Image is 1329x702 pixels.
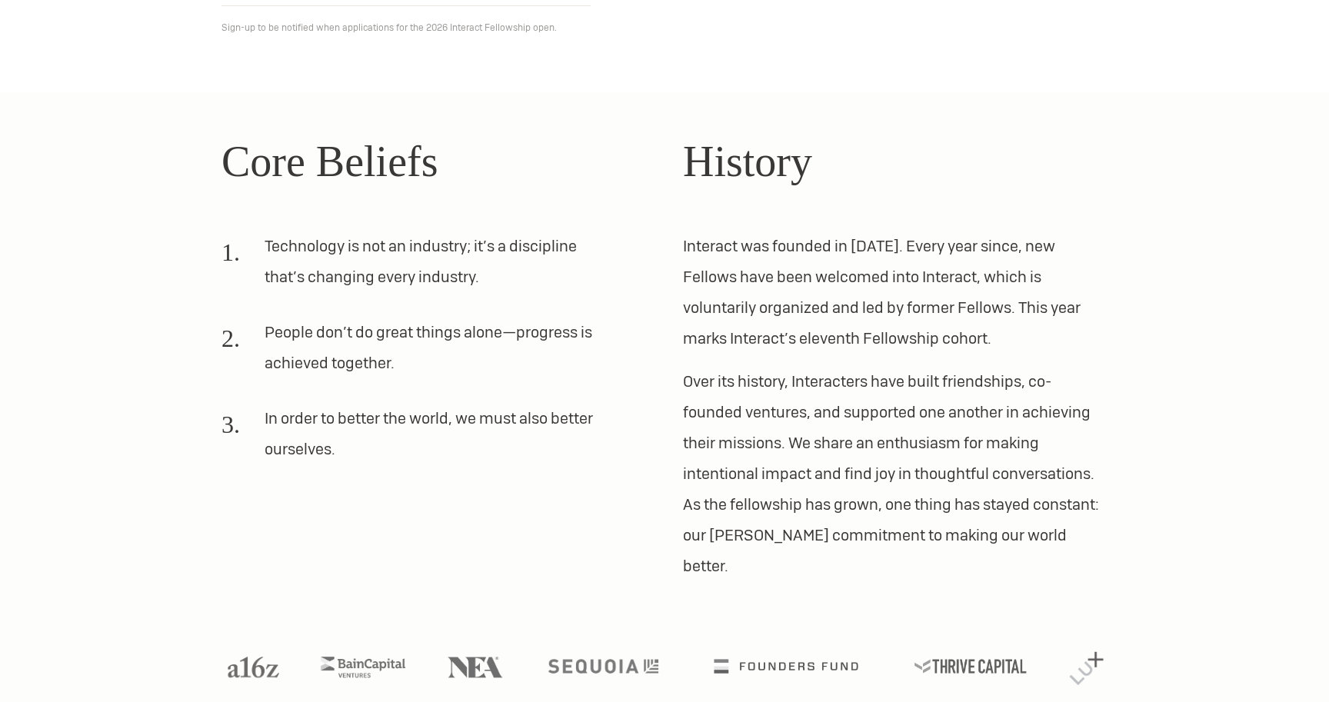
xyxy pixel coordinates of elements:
p: Sign-up to be notified when applications for the 2026 Interact Fellowship open. [221,18,1107,37]
img: Lux Capital logo [1069,652,1103,685]
h2: History [683,129,1107,194]
h2: Core Beliefs [221,129,646,194]
li: Technology is not an industry; it’s a discipline that’s changing every industry. [221,231,609,304]
img: Bain Capital Ventures logo [321,657,405,677]
img: Sequoia logo [548,659,658,674]
img: Thrive Capital logo [914,659,1027,674]
img: NEA logo [448,657,503,677]
img: Founders Fund logo [714,659,858,674]
img: A16Z logo [228,657,278,677]
p: Over its history, Interacters have built friendships, co-founded ventures, and supported one anot... [683,366,1107,581]
p: Interact was founded in [DATE]. Every year since, new Fellows have been welcomed into Interact, w... [683,231,1107,354]
li: In order to better the world, we must also better ourselves. [221,403,609,477]
li: People don’t do great things alone—progress is achieved together. [221,317,609,391]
